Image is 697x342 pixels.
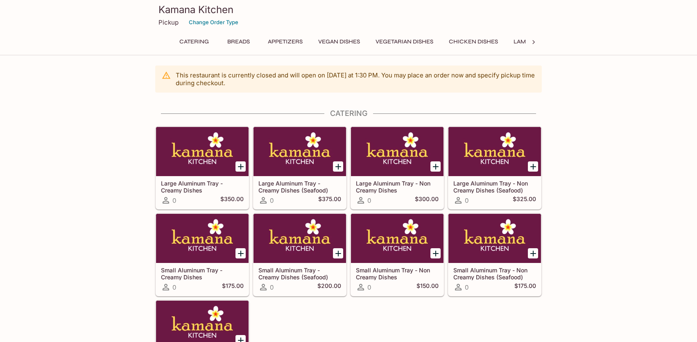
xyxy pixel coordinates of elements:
span: 0 [172,197,176,204]
h5: Small Aluminum Tray - Non Creamy Dishes (Seafood) [453,267,536,280]
h5: Large Aluminum Tray - Creamy Dishes (Seafood) [258,180,341,193]
span: 0 [270,197,274,204]
h5: $300.00 [415,195,439,205]
h4: Catering [155,109,542,118]
h5: $200.00 [317,282,341,292]
button: Catering [175,36,213,48]
h5: $175.00 [222,282,244,292]
div: Small Aluminum Tray - Non Creamy Dishes (Seafood) [448,214,541,263]
h5: Small Aluminum Tray - Creamy Dishes (Seafood) [258,267,341,280]
a: Large Aluminum Tray - Creamy Dishes0$350.00 [156,127,249,209]
a: Large Aluminum Tray - Non Creamy Dishes (Seafood)0$325.00 [448,127,541,209]
div: Small Aluminum Tray - Creamy Dishes [156,214,249,263]
button: Add Small Aluminum Tray - Non Creamy Dishes (Seafood) [528,248,538,258]
button: Add Large Aluminum Tray - Creamy Dishes (Seafood) [333,161,343,172]
div: Large Aluminum Tray - Creamy Dishes (Seafood) [253,127,346,176]
h5: $325.00 [513,195,536,205]
button: Add Large Aluminum Tray - Non Creamy Dishes (Seafood) [528,161,538,172]
span: 0 [270,283,274,291]
h5: $350.00 [220,195,244,205]
span: 0 [367,283,371,291]
div: Large Aluminum Tray - Creamy Dishes [156,127,249,176]
h5: Small Aluminum Tray - Creamy Dishes [161,267,244,280]
h5: $150.00 [416,282,439,292]
button: Add Small Aluminum Tray - Creamy Dishes (Seafood) [333,248,343,258]
button: Add Small Aluminum Tray - Non Creamy Dishes [430,248,441,258]
button: Add Small Aluminum Tray - Creamy Dishes [235,248,246,258]
button: Vegan Dishes [314,36,364,48]
a: Large Aluminum Tray - Creamy Dishes (Seafood)0$375.00 [253,127,346,209]
h5: Small Aluminum Tray - Non Creamy Dishes [356,267,439,280]
h3: Kamana Kitchen [158,3,539,16]
button: Appetizers [263,36,307,48]
button: Breads [220,36,257,48]
a: Small Aluminum Tray - Creamy Dishes0$175.00 [156,213,249,296]
h5: Large Aluminum Tray - Non Creamy Dishes (Seafood) [453,180,536,193]
span: 0 [172,283,176,291]
p: Pickup [158,18,179,26]
span: 0 [367,197,371,204]
button: Change Order Type [185,16,242,29]
span: 0 [465,197,468,204]
p: This restaurant is currently closed and will open on [DATE] at 1:30 PM . You may place an order n... [176,71,535,87]
span: 0 [465,283,468,291]
button: Add Large Aluminum Tray - Creamy Dishes [235,161,246,172]
button: Vegetarian Dishes [371,36,438,48]
div: Small Aluminum Tray - Non Creamy Dishes [351,214,444,263]
div: Small Aluminum Tray - Creamy Dishes (Seafood) [253,214,346,263]
div: Large Aluminum Tray - Non Creamy Dishes [351,127,444,176]
h5: Large Aluminum Tray - Non Creamy Dishes [356,180,439,193]
button: Chicken Dishes [444,36,502,48]
a: Small Aluminum Tray - Non Creamy Dishes (Seafood)0$175.00 [448,213,541,296]
h5: $375.00 [318,195,341,205]
div: Large Aluminum Tray - Non Creamy Dishes (Seafood) [448,127,541,176]
button: Add Large Aluminum Tray - Non Creamy Dishes [430,161,441,172]
h5: $175.00 [514,282,536,292]
a: Small Aluminum Tray - Creamy Dishes (Seafood)0$200.00 [253,213,346,296]
h5: Large Aluminum Tray - Creamy Dishes [161,180,244,193]
button: Lamb Dishes [509,36,556,48]
a: Small Aluminum Tray - Non Creamy Dishes0$150.00 [351,213,444,296]
a: Large Aluminum Tray - Non Creamy Dishes0$300.00 [351,127,444,209]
